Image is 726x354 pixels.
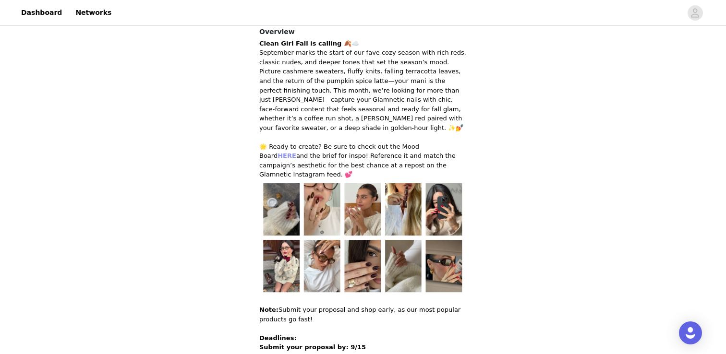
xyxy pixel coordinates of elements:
a: Dashboard [15,2,68,24]
strong: Note: [259,306,278,313]
a: HERE [278,152,296,159]
h4: Overview [259,27,467,37]
p: September marks the start of our fave cozy season with rich reds, classic nudes, and deeper tones... [259,39,467,179]
div: Open Intercom Messenger [679,321,702,344]
strong: Clean Girl Fall is calling 🍂☁️ [259,40,359,47]
strong: Submit your proposal by: 9/15 [259,343,366,351]
strong: Deadlines: [259,334,297,342]
a: Networks [70,2,117,24]
div: avatar [690,5,700,21]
